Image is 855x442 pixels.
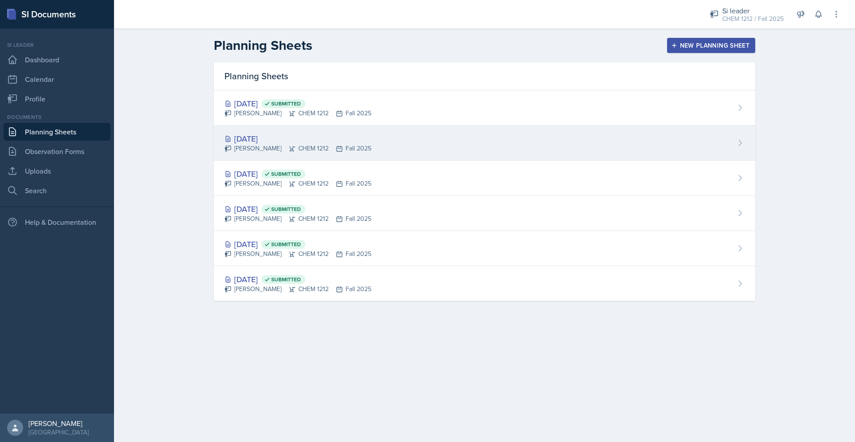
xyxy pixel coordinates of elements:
a: [DATE] Submitted [PERSON_NAME]CHEM 1212Fall 2025 [214,266,755,301]
div: [PERSON_NAME] CHEM 1212 Fall 2025 [224,109,371,118]
div: [GEOGRAPHIC_DATA] [28,428,89,437]
a: [DATE] Submitted [PERSON_NAME]CHEM 1212Fall 2025 [214,90,755,126]
div: [PERSON_NAME] CHEM 1212 Fall 2025 [224,214,371,223]
a: Profile [4,90,110,108]
span: Submitted [271,100,301,107]
a: Calendar [4,70,110,88]
div: Si leader [4,41,110,49]
div: [DATE] [224,97,371,109]
div: [PERSON_NAME] CHEM 1212 Fall 2025 [224,144,371,153]
div: [DATE] [224,238,371,250]
div: [DATE] [224,133,371,145]
div: [PERSON_NAME] [28,419,89,428]
a: Observation Forms [4,142,110,160]
button: New Planning Sheet [667,38,755,53]
a: Search [4,182,110,199]
span: Submitted [271,276,301,283]
div: Planning Sheets [214,62,755,90]
a: [DATE] Submitted [PERSON_NAME]CHEM 1212Fall 2025 [214,231,755,266]
div: [PERSON_NAME] CHEM 1212 Fall 2025 [224,284,371,294]
div: [DATE] [224,168,371,180]
div: [PERSON_NAME] CHEM 1212 Fall 2025 [224,179,371,188]
div: Help & Documentation [4,213,110,231]
a: Dashboard [4,51,110,69]
a: [DATE] Submitted [PERSON_NAME]CHEM 1212Fall 2025 [214,196,755,231]
div: Si leader [722,5,784,16]
a: [DATE] [PERSON_NAME]CHEM 1212Fall 2025 [214,126,755,161]
div: [DATE] [224,273,371,285]
div: CHEM 1212 / Fall 2025 [722,14,784,24]
a: [DATE] Submitted [PERSON_NAME]CHEM 1212Fall 2025 [214,161,755,196]
div: [PERSON_NAME] CHEM 1212 Fall 2025 [224,249,371,259]
span: Submitted [271,170,301,178]
span: Submitted [271,241,301,248]
a: Planning Sheets [4,123,110,141]
h2: Planning Sheets [214,37,312,53]
div: Documents [4,113,110,121]
span: Submitted [271,206,301,213]
div: [DATE] [224,203,371,215]
a: Uploads [4,162,110,180]
div: New Planning Sheet [673,42,749,49]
